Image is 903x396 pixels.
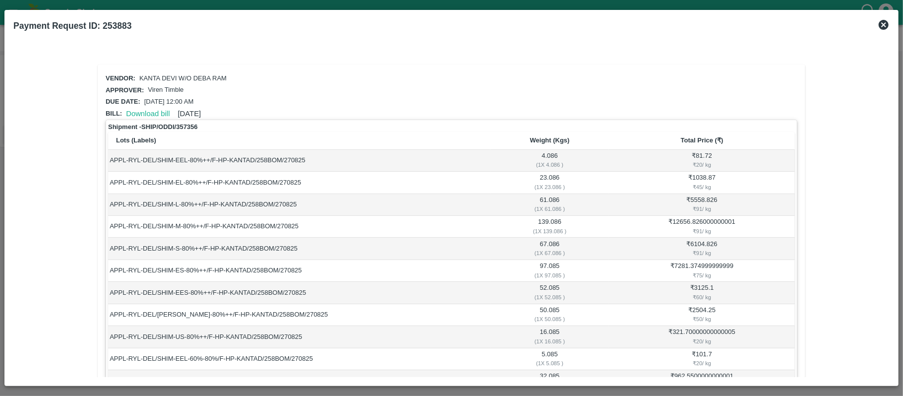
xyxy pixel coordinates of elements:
[609,282,795,304] td: ₹ 3125.1
[609,238,795,260] td: ₹ 6104.826
[490,194,609,216] td: 61.086
[609,348,795,370] td: ₹ 101.7
[609,150,795,172] td: ₹ 81.72
[490,150,609,172] td: 4.086
[611,271,793,280] div: ₹ 75 / kg
[108,370,490,392] td: APPL-RYL-DEL/SHIM-EL-60%-80%/F-HP-KANTAD/258BOM/270825
[492,160,607,169] div: ( 1 X 4.086 )
[492,227,607,236] div: ( 1 X 139.086 )
[611,337,793,346] div: ₹ 20 / kg
[609,216,795,238] td: ₹ 12656.826000000001
[492,293,607,302] div: ( 1 X 52.085 )
[106,98,140,105] span: Due date:
[490,370,609,392] td: 32.085
[492,359,607,368] div: ( 1 X 5.085 )
[611,183,793,192] div: ₹ 45 / kg
[611,249,793,258] div: ₹ 91 / kg
[13,21,131,31] b: Payment Request ID: 253883
[492,315,607,324] div: ( 1 X 50.085 )
[492,271,607,280] div: ( 1 X 97.085 )
[490,216,609,238] td: 139.086
[108,172,490,194] td: APPL-RYL-DEL/SHIM-EL-80%++/F-HP-KANTAD/258BOM/270825
[490,238,609,260] td: 67.086
[611,204,793,213] div: ₹ 91 / kg
[609,326,795,348] td: ₹ 321.70000000000005
[490,304,609,326] td: 50.085
[611,293,793,302] div: ₹ 60 / kg
[490,172,609,194] td: 23.086
[609,172,795,194] td: ₹ 1038.87
[139,74,227,83] p: KANTA DEVI W/O DEBA RAM
[609,260,795,282] td: ₹ 7281.374999999999
[108,260,490,282] td: APPL-RYL-DEL/SHIM-ES-80%++/F-HP-KANTAD/258BOM/270825
[116,136,156,144] b: Lots (Labels)
[611,227,793,236] div: ₹ 91 / kg
[108,216,490,238] td: APPL-RYL-DEL/SHIM-M-80%++/F-HP-KANTAD/258BOM/270825
[530,136,570,144] b: Weight (Kgs)
[490,326,609,348] td: 16.085
[108,282,490,304] td: APPL-RYL-DEL/SHIM-EES-80%++/F-HP-KANTAD/258BOM/270825
[108,304,490,326] td: APPL-RYL-DEL/[PERSON_NAME]-80%++/F-HP-KANTAD/258BOM/270825
[611,160,793,169] div: ₹ 20 / kg
[492,183,607,192] div: ( 1 X 23.086 )
[490,260,609,282] td: 97.085
[492,204,607,213] div: ( 1 X 61.086 )
[108,150,490,172] td: APPL-RYL-DEL/SHIM-EEL-80%++/F-HP-KANTAD/258BOM/270825
[490,348,609,370] td: 5.085
[106,86,144,94] span: Approver:
[106,74,135,82] span: Vendor:
[148,85,183,95] p: Viren Timble
[609,304,795,326] td: ₹ 2504.25
[108,122,198,132] strong: Shipment - SHIP/ODDI/357356
[126,110,170,118] a: Download bill
[490,282,609,304] td: 52.085
[144,97,193,107] p: [DATE] 12:00 AM
[609,194,795,216] td: ₹ 5558.826
[611,359,793,368] div: ₹ 20 / kg
[681,136,723,144] b: Total Price (₹)
[108,348,490,370] td: APPL-RYL-DEL/SHIM-EEL-60%-80%/F-HP-KANTAD/258BOM/270825
[108,326,490,348] td: APPL-RYL-DEL/SHIM-US-80%++/F-HP-KANTAD/258BOM/270825
[108,194,490,216] td: APPL-RYL-DEL/SHIM-L-80%++/F-HP-KANTAD/258BOM/270825
[178,110,201,118] span: [DATE]
[609,370,795,392] td: ₹ 962.5500000000001
[108,238,490,260] td: APPL-RYL-DEL/SHIM-S-80%++/F-HP-KANTAD/258BOM/270825
[106,110,122,117] span: Bill:
[492,337,607,346] div: ( 1 X 16.085 )
[492,249,607,258] div: ( 1 X 67.086 )
[611,315,793,324] div: ₹ 50 / kg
